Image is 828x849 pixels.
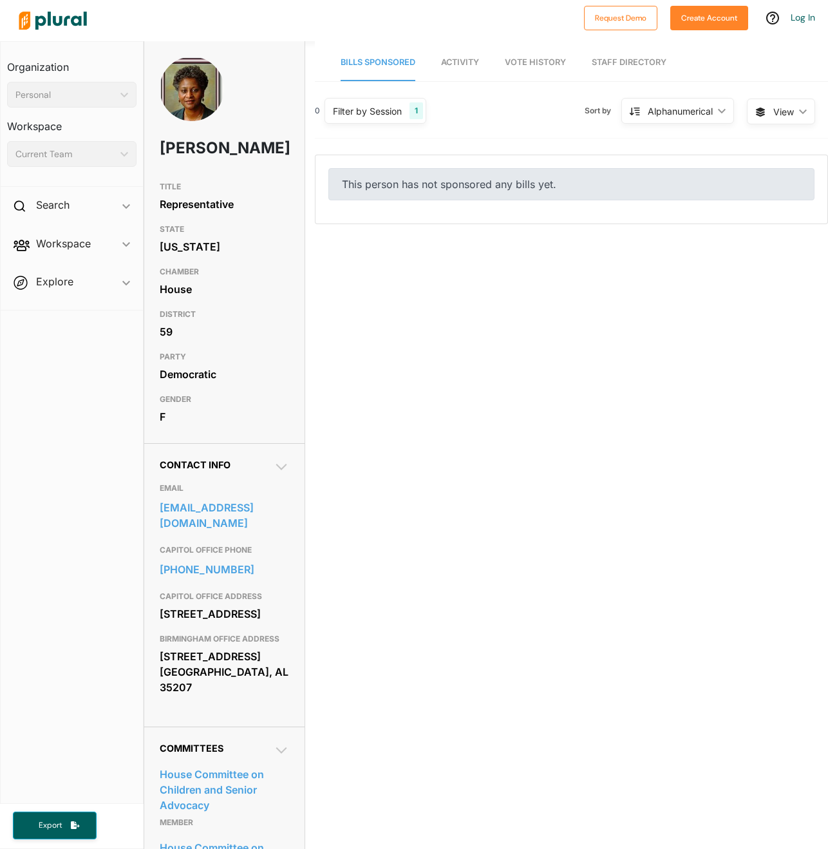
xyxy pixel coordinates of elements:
p: Member [160,815,289,830]
span: Committees [160,743,223,754]
div: Current Team [15,148,115,161]
div: 59 [160,322,289,341]
div: Personal [15,88,115,102]
div: House [160,280,289,299]
a: Request Demo [584,10,657,24]
a: Bills Sponsored [341,44,415,81]
div: 1 [409,102,423,119]
h3: Workspace [7,108,136,136]
a: Activity [441,44,479,81]
h2: Search [36,198,70,212]
div: Representative [160,195,289,214]
span: Bills Sponsored [341,57,415,67]
div: [STREET_ADDRESS] [GEOGRAPHIC_DATA], AL 35207 [160,647,289,697]
div: 0 [315,105,320,117]
div: Alphanumerical [648,104,713,118]
button: Create Account [670,6,748,30]
div: Filter by Session [333,104,402,118]
div: Democratic [160,365,289,384]
a: Staff Directory [592,44,666,81]
span: Export [30,820,71,831]
div: [STREET_ADDRESS] [160,604,289,624]
h3: CAPITOL OFFICE ADDRESS [160,589,289,604]
span: Contact Info [160,459,231,470]
h3: GENDER [160,392,289,407]
a: [EMAIL_ADDRESS][DOMAIN_NAME] [160,498,289,533]
h3: BIRMINGHAM OFFICE ADDRESS [160,631,289,647]
a: Vote History [505,44,566,81]
h3: STATE [160,222,289,237]
h3: EMAIL [160,481,289,496]
span: Vote History [505,57,566,67]
span: Sort by [585,105,621,117]
button: Export [13,812,97,839]
span: View [773,105,794,119]
div: This person has not sponsored any bills yet. [328,168,814,200]
a: Create Account [670,10,748,24]
a: House Committee on Children and Senior Advocacy [160,765,289,815]
span: Activity [441,57,479,67]
h3: Organization [7,48,136,77]
h1: [PERSON_NAME] [160,129,237,167]
h3: DISTRICT [160,307,289,322]
div: [US_STATE] [160,237,289,256]
a: Log In [791,12,815,23]
div: F [160,407,289,426]
a: [PHONE_NUMBER] [160,560,289,579]
h3: CHAMBER [160,264,289,280]
h3: TITLE [160,179,289,195]
h3: PARTY [160,349,289,365]
button: Request Demo [584,6,657,30]
img: Headshot of Mary Moore [160,57,224,146]
h3: CAPITOL OFFICE PHONE [160,542,289,558]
